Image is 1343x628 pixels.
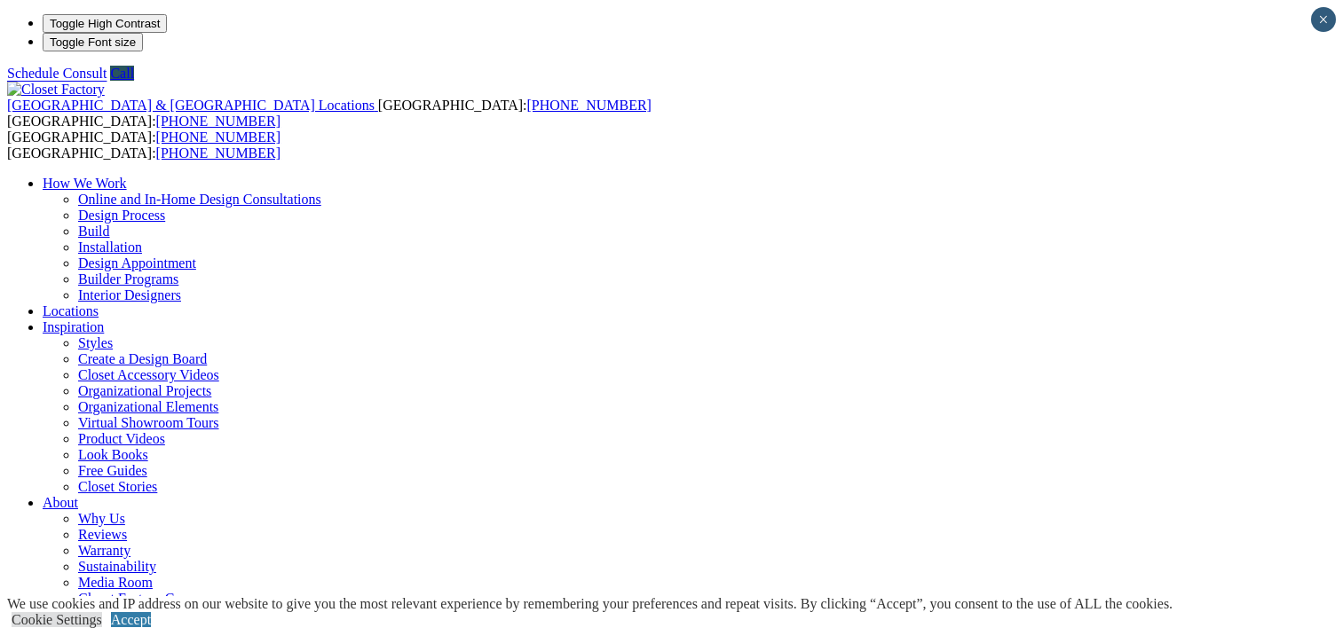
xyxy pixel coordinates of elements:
a: Cookie Settings [12,612,102,627]
a: Virtual Showroom Tours [78,415,219,430]
span: Toggle High Contrast [50,17,160,30]
a: Build [78,224,110,239]
a: About [43,495,78,510]
a: Design Appointment [78,255,196,271]
a: Accept [111,612,151,627]
a: Builder Programs [78,271,178,287]
a: Online and In-Home Design Consultations [78,192,321,207]
a: Closet Accessory Videos [78,367,219,382]
a: Closet Factory Cares [78,591,197,606]
button: Toggle High Contrast [43,14,167,33]
a: Media Room [78,575,153,590]
a: [PHONE_NUMBER] [156,130,280,145]
a: Locations [43,303,99,318]
a: Organizational Projects [78,383,211,398]
a: Installation [78,239,142,255]
a: Why Us [78,511,125,526]
a: Look Books [78,447,148,462]
a: Product Videos [78,431,165,446]
span: [GEOGRAPHIC_DATA] & [GEOGRAPHIC_DATA] Locations [7,98,375,113]
a: [GEOGRAPHIC_DATA] & [GEOGRAPHIC_DATA] Locations [7,98,378,113]
span: Toggle Font size [50,35,136,49]
a: Free Guides [78,463,147,478]
div: We use cookies and IP address on our website to give you the most relevant experience by remember... [7,596,1173,612]
a: Schedule Consult [7,66,107,81]
img: Closet Factory [7,82,105,98]
a: How We Work [43,176,127,191]
a: [PHONE_NUMBER] [526,98,651,113]
a: Organizational Elements [78,399,218,414]
a: Design Process [78,208,165,223]
button: Toggle Font size [43,33,143,51]
a: [PHONE_NUMBER] [156,145,280,161]
a: Closet Stories [78,479,157,494]
a: Create a Design Board [78,351,207,366]
a: Inspiration [43,319,104,334]
button: Close [1311,7,1336,32]
a: Call [110,66,134,81]
a: Sustainability [78,559,156,574]
a: [PHONE_NUMBER] [156,114,280,129]
a: Interior Designers [78,287,181,302]
a: Warranty [78,543,130,558]
a: Reviews [78,527,127,542]
a: Styles [78,335,113,350]
span: [GEOGRAPHIC_DATA]: [GEOGRAPHIC_DATA]: [7,98,652,129]
span: [GEOGRAPHIC_DATA]: [GEOGRAPHIC_DATA]: [7,130,280,161]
